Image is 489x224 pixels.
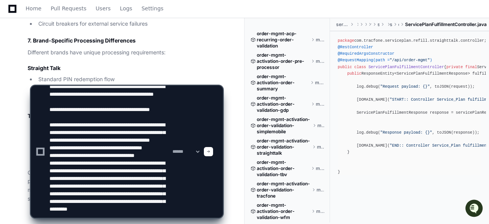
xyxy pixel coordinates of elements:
[120,6,132,11] span: Logs
[96,6,111,11] span: Users
[338,58,432,62] span: @RequestMapping(path = )
[347,71,361,76] span: public
[76,80,93,86] span: Pylon
[390,21,392,28] span: straighttalk
[8,31,139,43] div: Welcome
[405,21,487,28] span: ServicePlanFulfillmentController.java
[8,57,21,71] img: 1756235613930-3d25f9e4-fa56-45dd-b3ad-e072dfbd1548
[26,6,41,11] span: Home
[464,199,485,219] iframe: Open customer support
[316,58,324,64] span: master
[354,65,366,69] span: class
[8,8,23,23] img: PlayerZero
[338,38,354,43] span: package
[28,48,223,57] p: Different brands have unique processing requirements:
[398,21,399,28] span: controller
[338,65,352,69] span: public
[336,21,349,28] span: serviceplan-refill-straighttalk
[338,45,373,49] span: @RestController
[26,65,111,71] div: We're offline, but we'll be back soon!
[51,6,86,11] span: Pull Requests
[257,31,310,49] span: order-mgmt-acp-recurring-order-validation
[28,64,223,72] h4: Straight Talk
[465,65,477,69] span: final
[390,58,430,62] span: "/api/order-mgmt"
[316,37,324,43] span: master
[338,51,394,56] span: @RequiredArgsConstructor
[26,57,126,65] div: Start new chat
[54,80,93,86] a: Powered byPylon
[377,21,380,28] span: serviceplan
[257,52,310,70] span: order-mgmt-activation-order-pre-processor
[28,37,223,44] h3: 7. Brand-Specific Processing Differences
[446,65,463,69] span: private
[338,38,481,175] div: com.tracfone.serviceplan.refill.straighttalk.controller; com.tracfone.serviceplan.refill.straight...
[130,59,139,69] button: Start new chat
[368,65,444,69] span: ServicePlanFulfillmentController
[36,20,223,28] li: Circuit breakers for external service failures
[141,6,163,11] span: Settings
